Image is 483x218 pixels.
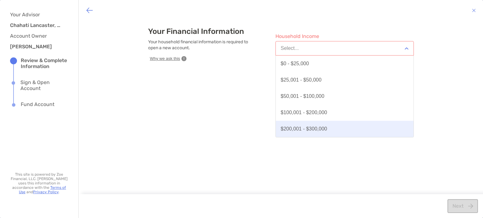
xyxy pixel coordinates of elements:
button: $50,001 - $100,000 [276,88,414,104]
p: This site is powered by Zoe Financial, LLC. [PERSON_NAME] uses this information in accordance wit... [10,172,68,194]
h3: [PERSON_NAME] [10,44,60,50]
button: $200,001 - $300,000 [276,121,414,137]
img: button icon [86,7,93,14]
span: Household Income [275,33,414,39]
a: Privacy Policy [33,190,58,194]
h3: Chahati Lancaster, CFP® [10,22,60,28]
div: $200,001 - $300,000 [281,126,327,132]
button: Select... [275,41,414,56]
button: $25,001 - $50,000 [276,72,414,88]
div: Fund Account [21,101,54,108]
div: Select... [281,45,299,51]
p: Your household financial information is required to open a new account. [148,39,253,51]
div: $50,001 - $100,000 [281,93,325,99]
h3: Your Financial Information [148,27,253,36]
img: Open dropdown arrow [405,47,408,50]
h4: Account Owner [10,33,64,39]
div: $100,001 - $200,000 [281,110,327,115]
button: Why we ask this [148,56,188,62]
div: $0 - $25,000 [281,61,309,66]
div: Sign & Open Account [20,79,68,91]
img: button icon [472,7,476,14]
div: $25,001 - $50,000 [281,77,322,83]
button: $0 - $25,000 [276,56,414,72]
span: Why we ask this [150,56,180,61]
div: Review & Complete Information [21,57,68,69]
button: $100,001 - $200,000 [276,104,414,121]
h4: Your Advisor [10,12,64,18]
